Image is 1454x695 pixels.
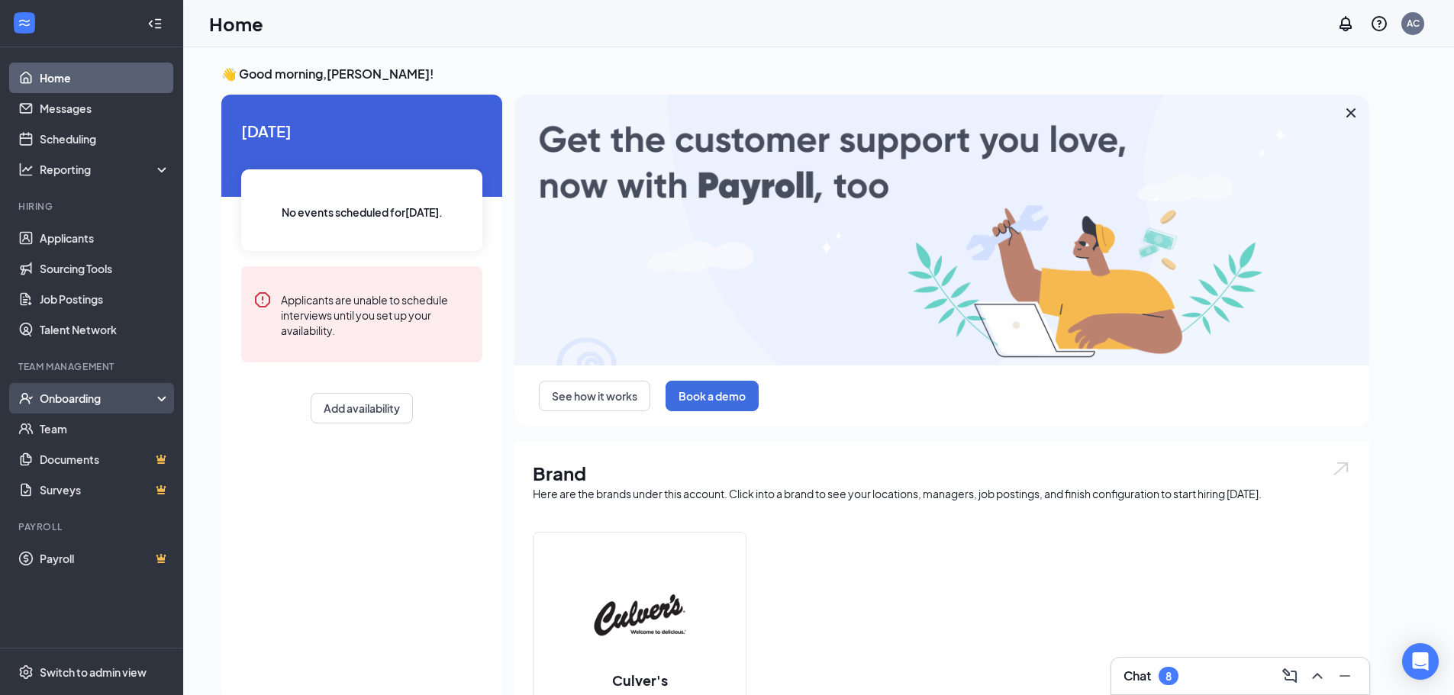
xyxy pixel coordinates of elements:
[1281,667,1299,685] svg: ComposeMessage
[282,204,443,220] span: No events scheduled for [DATE] .
[40,391,157,406] div: Onboarding
[18,520,167,533] div: Payroll
[40,223,170,253] a: Applicants
[40,93,170,124] a: Messages
[253,291,272,309] svg: Error
[18,391,34,406] svg: UserCheck
[18,162,34,177] svg: Analysis
[40,162,171,177] div: Reporting
[1336,667,1354,685] svg: Minimize
[597,671,683,690] h2: Culver's
[18,200,167,213] div: Hiring
[1402,643,1439,680] div: Open Intercom Messenger
[40,314,170,345] a: Talent Network
[1305,664,1330,688] button: ChevronUp
[221,66,1369,82] h3: 👋 Good morning, [PERSON_NAME] !
[40,63,170,93] a: Home
[17,15,32,31] svg: WorkstreamLogo
[40,284,170,314] a: Job Postings
[209,11,263,37] h1: Home
[40,124,170,154] a: Scheduling
[1407,17,1420,30] div: AC
[40,664,147,680] div: Switch to admin view
[18,664,34,680] svg: Settings
[591,567,688,664] img: Culver's
[514,95,1369,365] img: payroll-large.gif
[147,16,163,31] svg: Collapse
[533,486,1351,501] div: Here are the brands under this account. Click into a brand to see your locations, managers, job p...
[1342,104,1360,122] svg: Cross
[1336,14,1355,33] svg: Notifications
[1331,460,1351,478] img: open.6027fd2a22e1237b5b06.svg
[1370,14,1388,33] svg: QuestionInfo
[311,393,413,423] button: Add availability
[18,360,167,373] div: Team Management
[40,475,170,505] a: SurveysCrown
[241,119,482,143] span: [DATE]
[1278,664,1302,688] button: ComposeMessage
[1165,670,1172,683] div: 8
[40,444,170,475] a: DocumentsCrown
[40,413,170,444] a: Team
[533,460,1351,486] h1: Brand
[1333,664,1357,688] button: Minimize
[539,381,650,411] button: See how it works
[40,543,170,574] a: PayrollCrown
[40,253,170,284] a: Sourcing Tools
[281,291,470,338] div: Applicants are unable to schedule interviews until you set up your availability.
[1308,667,1327,685] svg: ChevronUp
[1124,668,1151,684] h3: Chat
[666,381,759,411] button: Book a demo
